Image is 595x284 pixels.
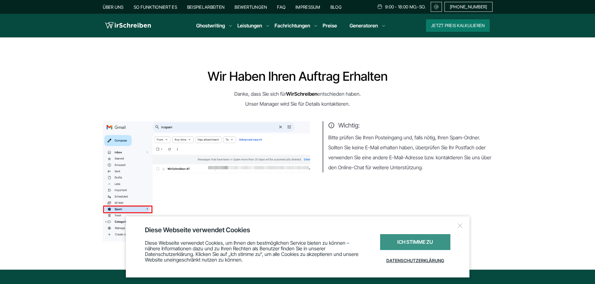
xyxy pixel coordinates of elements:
[434,4,439,9] img: Email
[328,121,493,129] span: Wichtig:
[103,4,124,10] a: Über uns
[145,234,364,268] div: Diese Webseite verwendet Cookies, um Ihnen den bestmöglichen Service bieten zu können – nähere In...
[103,121,310,242] img: thanks
[295,4,320,10] a: Impressum
[350,22,378,29] a: Generatoren
[286,91,317,97] strong: WirSchreiben
[450,4,487,9] span: [PHONE_NUMBER]
[377,4,383,9] img: Schedule
[275,22,310,29] a: Fachrichtungen
[380,253,450,268] a: Datenschutzerklärung
[235,4,267,10] a: Bewertungen
[237,22,262,29] a: Leistungen
[444,2,493,12] a: [PHONE_NUMBER]
[196,22,225,29] a: Ghostwriting
[134,4,177,10] a: So funktioniert es
[145,226,450,234] div: Diese Webseite verwendet Cookies
[277,4,285,10] a: FAQ
[103,89,493,99] p: Danke, dass Sie sich für entschieden haben.
[330,4,342,10] a: Blog
[187,4,225,10] a: Beispielarbeiten
[426,19,490,32] button: Jetzt Preis kalkulieren
[323,22,337,29] a: Preise
[105,21,151,30] img: logo wirschreiben
[103,99,493,109] p: Unser Manager wird Sie für Details kontaktieren.
[380,234,450,250] div: Ich stimme zu
[103,70,493,83] h1: Wir haben Ihren Auftrag erhalten
[385,4,426,9] span: 9:00 - 18:00 Mo.-So.
[328,132,493,172] p: Bitte prüfen Sie Ihren Posteingang und, falls nötig, Ihren Spam-Ordner. Sollten Sie keine E-Mail ...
